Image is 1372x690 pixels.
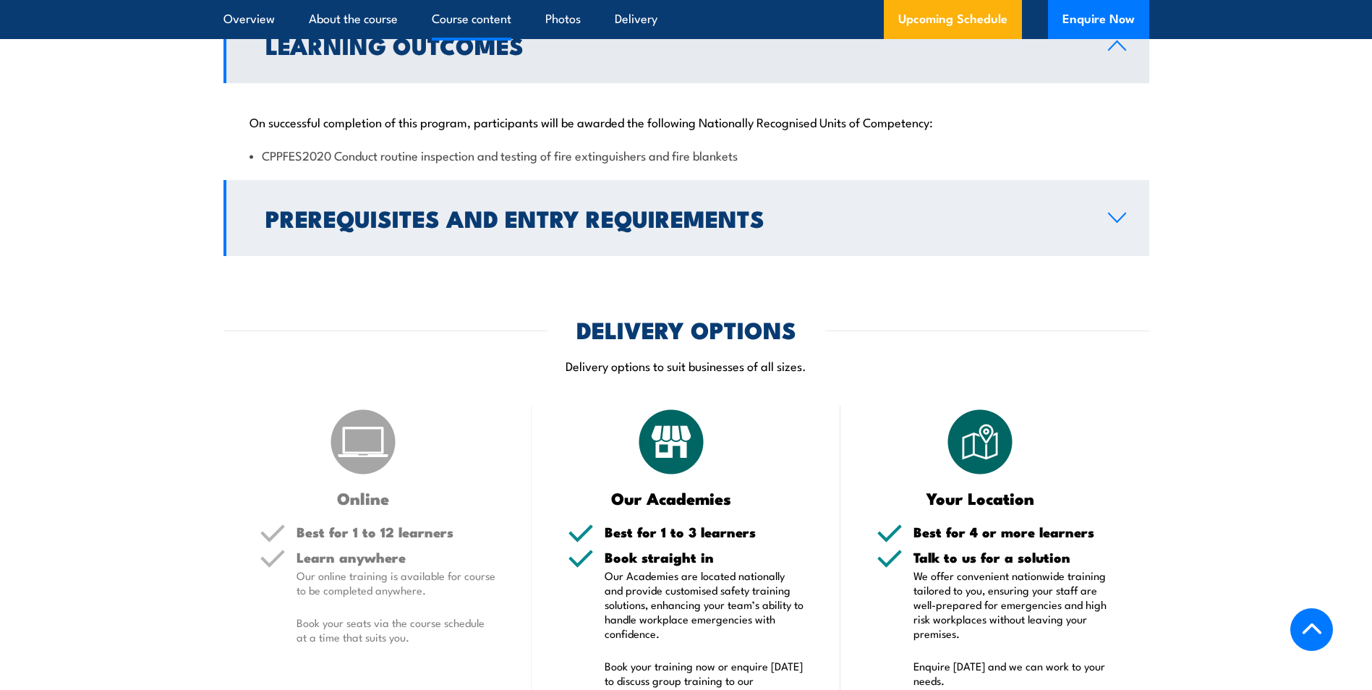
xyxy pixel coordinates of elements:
[605,568,804,641] p: Our Academies are located nationally and provide customised safety training solutions, enhancing ...
[913,568,1113,641] p: We offer convenient nationwide training tailored to you, ensuring your staff are well-prepared fo...
[877,490,1084,506] h3: Your Location
[297,525,496,539] h5: Best for 1 to 12 learners
[260,490,467,506] h3: Online
[223,180,1149,256] a: Prerequisites and Entry Requirements
[223,7,1149,83] a: Learning Outcomes
[250,114,1123,129] p: On successful completion of this program, participants will be awarded the following Nationally R...
[913,659,1113,688] p: Enquire [DATE] and we can work to your needs.
[265,208,1085,228] h2: Prerequisites and Entry Requirements
[297,568,496,597] p: Our online training is available for course to be completed anywhere.
[265,35,1085,55] h2: Learning Outcomes
[568,490,775,506] h3: Our Academies
[250,147,1123,163] li: CPPFES2020 Conduct routine inspection and testing of fire extinguishers and fire blankets
[576,319,796,339] h2: DELIVERY OPTIONS
[913,525,1113,539] h5: Best for 4 or more learners
[297,550,496,564] h5: Learn anywhere
[297,616,496,644] p: Book your seats via the course schedule at a time that suits you.
[223,357,1149,374] p: Delivery options to suit businesses of all sizes.
[605,525,804,539] h5: Best for 1 to 3 learners
[913,550,1113,564] h5: Talk to us for a solution
[605,550,804,564] h5: Book straight in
